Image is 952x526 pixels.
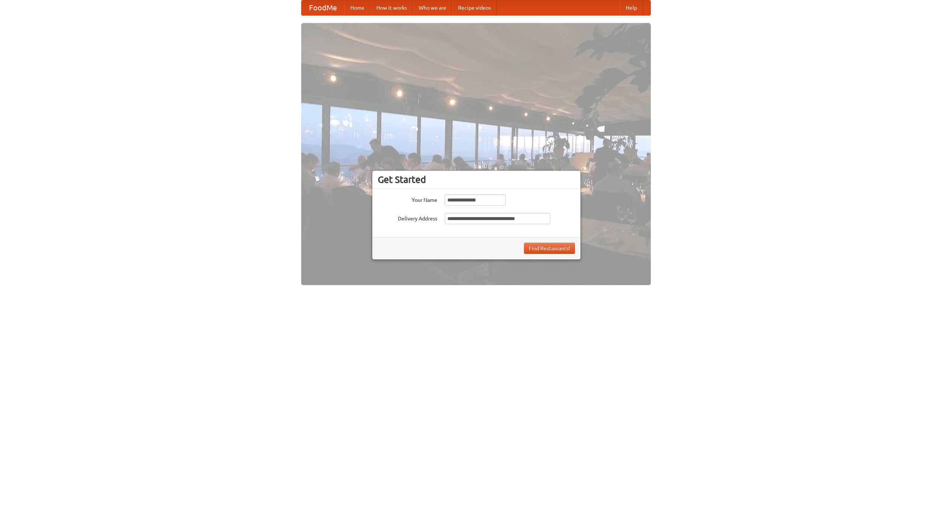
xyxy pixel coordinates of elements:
h3: Get Started [378,174,575,185]
label: Your Name [378,194,437,204]
a: Who we are [413,0,452,15]
a: Help [620,0,643,15]
a: FoodMe [302,0,344,15]
a: Recipe videos [452,0,497,15]
button: Find Restaurants! [524,243,575,254]
a: How it works [370,0,413,15]
a: Home [344,0,370,15]
label: Delivery Address [378,213,437,222]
